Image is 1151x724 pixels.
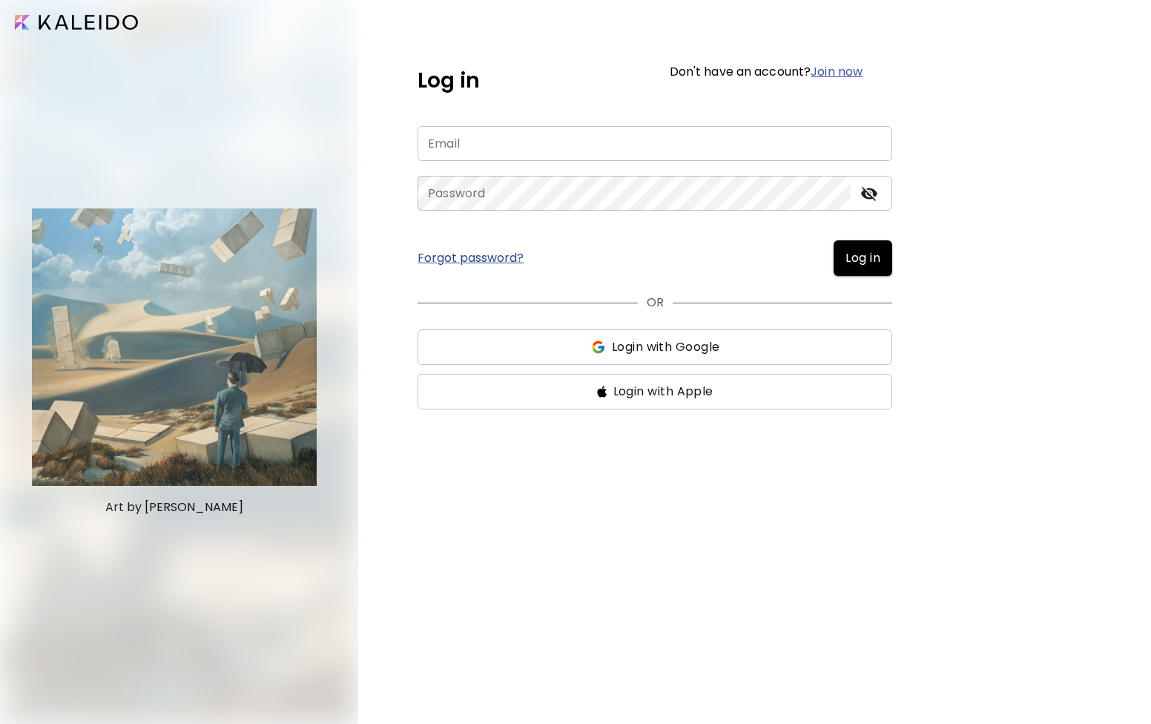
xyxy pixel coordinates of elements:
h6: Don't have an account? [670,66,863,78]
span: Login with Google [612,338,720,356]
button: ssLogin with Apple [418,374,892,409]
span: Log in [845,249,880,267]
button: Log in [834,240,892,276]
span: Login with Apple [613,383,713,401]
p: OR [647,294,664,312]
button: ssLogin with Google [418,329,892,365]
a: Join now [811,63,863,80]
h5: Log in [418,65,480,96]
img: ss [597,386,607,398]
a: Forgot password? [418,252,524,264]
button: toggle password visibility [857,181,882,206]
img: ss [590,340,606,355]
